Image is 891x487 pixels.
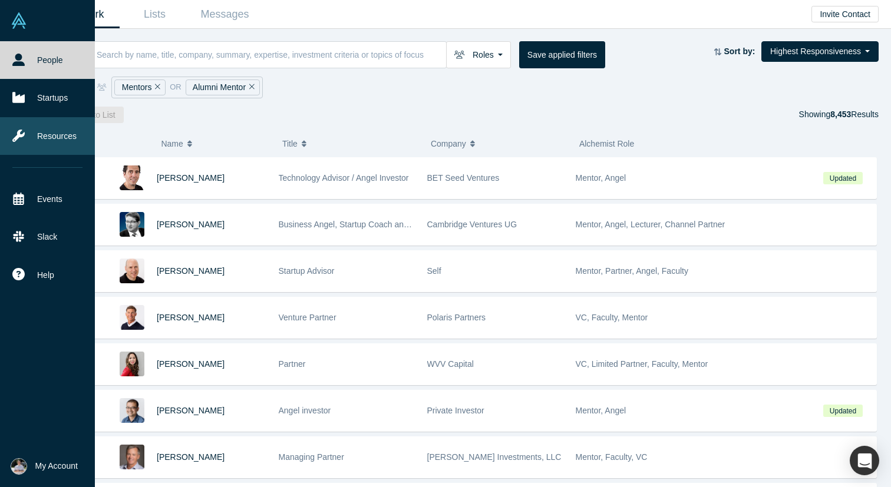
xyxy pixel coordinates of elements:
button: Add to List [68,107,124,123]
span: Partner [279,359,306,369]
span: Mentor, Angel [576,406,626,415]
span: Updated [823,405,862,417]
span: Self [427,266,441,276]
strong: 8,453 [830,110,851,119]
span: Business Angel, Startup Coach and best-selling author [279,220,478,229]
button: Invite Contact [811,6,879,22]
a: [PERSON_NAME] [157,313,225,322]
span: Startup Advisor [279,266,335,276]
span: Results [830,110,879,119]
div: Showing [799,107,879,123]
button: Title [282,131,418,156]
a: Messages [190,1,260,28]
button: Roles [446,41,511,68]
span: Managing Partner [279,452,344,462]
div: Mentors [114,79,166,95]
span: WVV Capital [427,359,474,369]
span: Title [282,131,298,156]
span: or [170,81,181,93]
img: Adam Frankl's Profile Image [120,259,144,283]
span: Polaris Partners [427,313,486,322]
img: Dmytro Grechko's Account [11,458,27,475]
img: Alchemist Vault Logo [11,12,27,29]
a: [PERSON_NAME] [157,452,225,462]
button: Company [431,131,567,156]
button: My Account [11,458,78,475]
a: [PERSON_NAME] [157,173,225,183]
a: [PERSON_NAME] [157,359,225,369]
span: BET Seed Ventures [427,173,500,183]
button: Remove Filter [246,81,255,94]
img: Gary Swart's Profile Image [120,305,144,330]
button: Remove Filter [151,81,160,94]
span: Private Investor [427,406,484,415]
button: Save applied filters [519,41,605,68]
input: Search by name, title, company, summary, expertise, investment criteria or topics of focus [95,41,446,68]
span: Technology Advisor / Angel Investor [279,173,409,183]
span: Mentor, Angel [576,173,626,183]
img: Martin Giese's Profile Image [120,212,144,237]
span: Company [431,131,466,156]
img: Boris Livshutz's Profile Image [120,165,144,190]
span: VC, Faculty, Mentor [576,313,648,322]
a: [PERSON_NAME] [157,406,225,415]
span: Mentor, Angel, Lecturer, Channel Partner [576,220,725,229]
span: My Account [35,460,78,472]
img: Danny Chee's Profile Image [120,398,144,423]
span: Cambridge Ventures UG [427,220,517,229]
span: Updated [823,172,862,184]
strong: Sort by: [724,47,755,56]
a: Lists [120,1,190,28]
div: Alumni Mentor [186,79,260,95]
span: Angel investor [279,406,331,415]
span: Help [37,269,54,281]
span: Alchemist Role [579,139,634,148]
span: VC, Limited Partner, Faculty, Mentor [576,359,708,369]
img: Danielle D'Agostaro's Profile Image [120,352,144,376]
button: Highest Responsiveness [761,41,879,62]
span: Mentor, Partner, Angel, Faculty [576,266,688,276]
span: Venture Partner [279,313,336,322]
a: [PERSON_NAME] [157,220,225,229]
img: Steve King's Profile Image [120,445,144,469]
span: [PERSON_NAME] Investments, LLC [427,452,562,462]
button: Name [161,131,270,156]
span: Mentor, Faculty, VC [576,452,648,462]
span: Name [161,131,183,156]
a: [PERSON_NAME] [157,266,225,276]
